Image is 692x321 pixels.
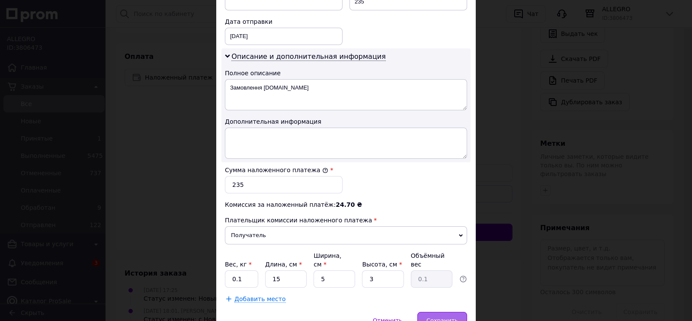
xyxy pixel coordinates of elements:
label: Сумма наложенного платежа [225,167,328,173]
span: 24.70 ₴ [336,201,362,208]
span: Описание и дополнительная информация [231,52,386,61]
span: Добавить место [234,295,286,303]
span: Плательщик комиссии наложенного платежа [225,217,372,224]
label: Высота, см [362,261,402,268]
div: Дополнительная информация [225,117,467,126]
div: Дата отправки [225,17,343,26]
div: Комиссия за наложенный платёж: [225,200,467,209]
label: Вес, кг [225,261,252,268]
span: Получатель [225,226,467,244]
textarea: Замовлення [DOMAIN_NAME] [225,79,467,110]
div: Полное описание [225,69,467,77]
label: Ширина, см [314,252,341,268]
div: Объёмный вес [411,251,452,269]
label: Длина, см [265,261,302,268]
